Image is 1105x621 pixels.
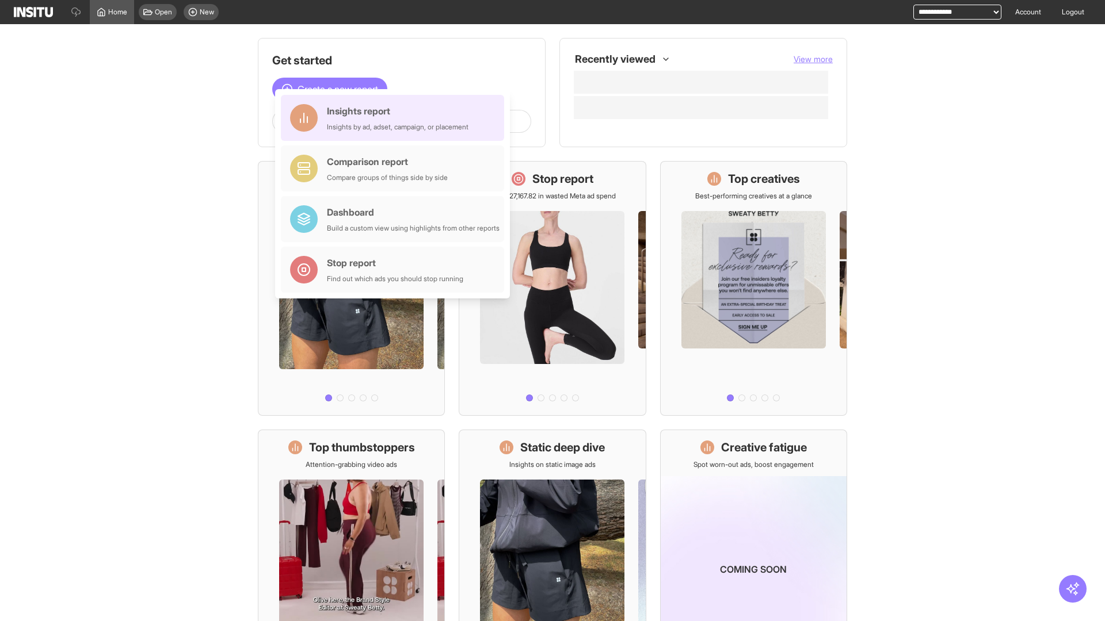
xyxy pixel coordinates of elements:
[298,82,378,96] span: Create a new report
[200,7,214,17] span: New
[327,205,500,219] div: Dashboard
[108,7,127,17] span: Home
[327,155,448,168] div: Comparison report
[306,460,397,469] p: Attention-grabbing video ads
[794,54,833,64] span: View more
[327,256,463,270] div: Stop report
[459,161,646,416] a: Stop reportSave £27,167.82 in wasted Meta ad spend
[532,171,593,187] h1: Stop report
[327,122,468,132] div: Insights by ad, adset, campaign, or placement
[695,191,812,201] p: Best-performing creatives at a glance
[14,7,53,17] img: Logo
[272,52,531,68] h1: Get started
[520,439,605,455] h1: Static deep dive
[309,439,415,455] h1: Top thumbstoppers
[327,224,500,233] div: Build a custom view using highlights from other reports
[272,78,387,101] button: Create a new report
[155,7,172,17] span: Open
[327,104,468,118] div: Insights report
[327,173,448,182] div: Compare groups of things side by side
[258,161,445,416] a: What's live nowSee all active ads instantly
[327,274,463,283] div: Find out which ads you should stop running
[660,161,847,416] a: Top creativesBest-performing creatives at a glance
[794,53,833,65] button: View more
[728,171,800,187] h1: Top creatives
[489,191,616,201] p: Save £27,167.82 in wasted Meta ad spend
[509,460,596,469] p: Insights on static image ads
